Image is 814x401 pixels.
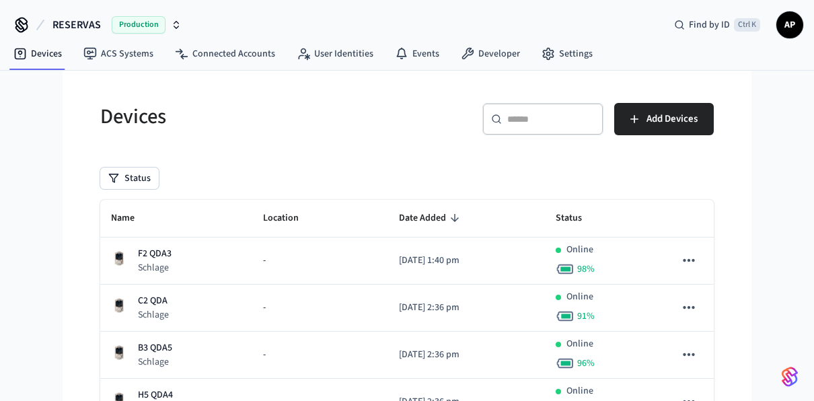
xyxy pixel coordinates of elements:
[450,42,531,66] a: Developer
[689,18,730,32] span: Find by ID
[164,42,286,66] a: Connected Accounts
[112,16,165,34] span: Production
[138,308,169,322] p: Schlage
[577,357,595,370] span: 96 %
[263,301,266,315] span: -
[566,384,593,398] p: Online
[556,208,599,229] span: Status
[778,13,802,37] span: AP
[577,262,595,276] span: 98 %
[138,261,172,275] p: Schlage
[734,18,760,32] span: Ctrl K
[663,13,771,37] div: Find by IDCtrl K
[566,290,593,304] p: Online
[646,110,698,128] span: Add Devices
[399,254,534,268] p: [DATE] 1:40 pm
[52,17,101,33] span: RESERVAS
[384,42,450,66] a: Events
[3,42,73,66] a: Devices
[286,42,384,66] a: User Identities
[399,301,534,315] p: [DATE] 2:36 pm
[263,254,266,268] span: -
[100,168,159,189] button: Status
[111,208,152,229] span: Name
[138,247,172,261] p: F2 QDA3
[263,348,266,362] span: -
[614,103,714,135] button: Add Devices
[577,309,595,323] span: 91 %
[138,341,172,355] p: B3 QDA5
[566,337,593,351] p: Online
[111,250,127,266] img: Schlage Sense Smart Deadbolt with Camelot Trim, Front
[566,243,593,257] p: Online
[111,344,127,361] img: Schlage Sense Smart Deadbolt with Camelot Trim, Front
[782,366,798,388] img: SeamLogoGradient.69752ec5.svg
[100,103,399,131] h5: Devices
[138,294,169,308] p: C2 QDA
[399,208,464,229] span: Date Added
[531,42,603,66] a: Settings
[776,11,803,38] button: AP
[73,42,164,66] a: ACS Systems
[138,355,172,369] p: Schlage
[263,208,316,229] span: Location
[111,297,127,314] img: Schlage Sense Smart Deadbolt with Camelot Trim, Front
[399,348,534,362] p: [DATE] 2:36 pm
